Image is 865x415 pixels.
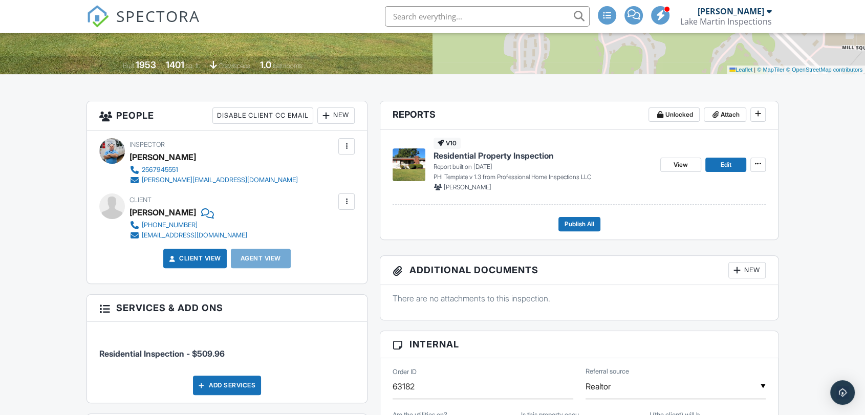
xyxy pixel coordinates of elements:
a: SPECTORA [86,14,200,35]
a: © MapTiler [757,67,785,73]
img: The Best Home Inspection Software - Spectora [86,5,109,28]
div: [PERSON_NAME][EMAIL_ADDRESS][DOMAIN_NAME] [142,176,298,184]
span: Residential Inspection - $509.96 [99,348,225,359]
div: [PERSON_NAME] [129,205,196,220]
h3: Additional Documents [380,256,778,285]
div: Open Intercom Messenger [830,380,855,405]
div: [EMAIL_ADDRESS][DOMAIN_NAME] [142,231,247,239]
a: [EMAIL_ADDRESS][DOMAIN_NAME] [129,230,247,241]
span: Built [123,62,134,70]
div: 1.0 [260,59,271,70]
div: 2567945551 [142,166,178,174]
div: 1953 [136,59,156,70]
span: sq. ft. [186,62,200,70]
span: crawlspace [219,62,250,70]
div: Add Services [193,376,261,395]
span: Inspector [129,141,165,148]
div: [PERSON_NAME] [129,149,196,165]
div: 1401 [166,59,184,70]
li: Service: Residential Inspection [99,330,355,367]
label: Referral source [586,367,629,376]
label: Order ID [393,367,417,377]
p: There are no attachments to this inspection. [393,293,766,304]
h3: People [87,101,367,130]
a: [PERSON_NAME][EMAIL_ADDRESS][DOMAIN_NAME] [129,175,298,185]
span: Client [129,196,152,204]
a: [PHONE_NUMBER] [129,220,247,230]
div: Disable Client CC Email [212,107,313,124]
a: © OpenStreetMap contributors [786,67,862,73]
input: Search everything... [385,6,590,27]
a: 2567945551 [129,165,298,175]
a: Leaflet [729,67,752,73]
div: [PHONE_NUMBER] [142,221,198,229]
div: Lake Martin Inspections [680,16,772,27]
div: New [728,262,766,278]
a: Client View [167,253,221,264]
span: bathrooms [273,62,302,70]
div: New [317,107,355,124]
h3: Services & Add ons [87,295,367,321]
h3: Internal [380,331,778,358]
span: | [754,67,755,73]
div: [PERSON_NAME] [698,6,764,16]
span: SPECTORA [116,5,200,27]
